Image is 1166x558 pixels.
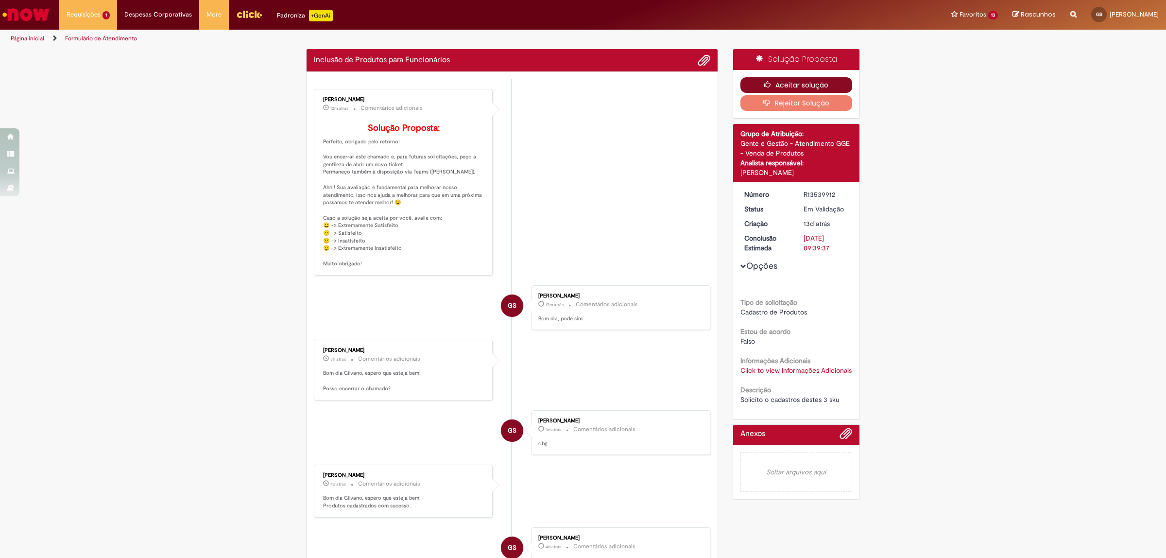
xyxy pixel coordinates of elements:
span: 3d atrás [546,427,561,433]
p: Bom dia, pode sim [538,315,700,323]
a: Click to view Informações Adicionais [740,366,852,375]
time: 16/09/2025 14:15:53 [804,219,830,228]
small: Comentários adicionais [573,425,635,434]
small: Comentários adicionais [573,542,635,551]
span: 17m atrás [546,302,564,308]
div: [PERSON_NAME] [538,418,700,424]
div: Gilvano Rodrigues Dos Santos [501,419,523,442]
ul: Trilhas de página [7,30,770,48]
span: Cadastro de Produtos [740,308,807,316]
time: 29/09/2025 11:06:23 [546,302,564,308]
a: Página inicial [11,35,44,42]
time: 26/09/2025 09:39:47 [330,481,346,487]
p: Bom dia Gilvano, espero que esteja bem! Produtos cadastrados com sucesso. [323,494,485,509]
b: Informações Adicionais [740,356,810,365]
h2: Anexos [740,430,765,438]
span: 3h atrás [330,356,346,362]
small: Comentários adicionais [576,300,638,309]
div: Analista responsável: [740,158,853,168]
span: Solicito o cadastros destes 3 sku [740,395,840,404]
span: Rascunhos [1021,10,1056,19]
h2: Inclusão de Produtos para Funcionários Histórico de tíquete [314,56,450,65]
span: Favoritos [960,10,986,19]
small: Comentários adicionais [358,355,420,363]
div: Em Validação [804,204,849,214]
time: 26/09/2025 12:54:00 [546,427,561,433]
div: [DATE] 09:39:37 [804,233,849,253]
button: Rejeitar Solução [740,95,853,111]
div: Grupo de Atribuição: [740,129,853,139]
button: Adicionar anexos [698,54,710,67]
time: 29/09/2025 08:47:39 [330,356,346,362]
b: Descrição [740,385,771,394]
span: Despesas Corporativas [124,10,192,19]
span: [PERSON_NAME] [1110,10,1159,18]
span: 12m atrás [330,105,348,111]
time: 29/09/2025 11:11:11 [330,105,348,111]
em: Soltar arquivos aqui [740,452,853,492]
dt: Número [737,190,797,199]
div: Solução Proposta [733,49,860,70]
span: 1 [103,11,110,19]
div: [PERSON_NAME] [538,535,700,541]
dt: Criação [737,219,797,228]
dt: Status [737,204,797,214]
button: Aceitar solução [740,77,853,93]
span: 4d atrás [546,544,561,550]
button: Adicionar anexos [840,427,852,445]
b: Solução Proposta: [368,122,440,134]
div: Padroniza [277,10,333,21]
div: 16/09/2025 14:15:53 [804,219,849,228]
a: Formulário de Atendimento [65,35,137,42]
span: 13d atrás [804,219,830,228]
span: More [206,10,222,19]
div: [PERSON_NAME] [740,168,853,177]
p: obg [538,440,700,448]
div: Gilvano Rodrigues Dos Santos [501,295,523,317]
div: [PERSON_NAME] [538,293,700,299]
div: [PERSON_NAME] [323,348,485,353]
div: Gente e Gestão - Atendimento GGE - Venda de Produtos [740,139,853,158]
p: +GenAi [309,10,333,21]
b: Estou de acordo [740,327,790,336]
span: GS [508,419,516,442]
span: Requisições [67,10,101,19]
p: Bom dia Gilvano, espero que esteja bem! Posso encerrar o chamado? [323,369,485,392]
time: 26/09/2025 07:37:50 [546,544,561,550]
a: Rascunhos [1012,10,1056,19]
p: Perfeito, obrigado pelo retorno! Vou encerrar este chamado e, para futuras solicitações, peço a g... [323,123,485,268]
span: Falso [740,337,755,346]
img: click_logo_yellow_360x200.png [236,7,262,21]
span: GS [1096,11,1102,17]
div: R13539912 [804,190,849,199]
small: Comentários adicionais [360,104,423,112]
div: [PERSON_NAME] [323,97,485,103]
b: Tipo de solicitação [740,298,797,307]
span: 13 [988,11,998,19]
small: Comentários adicionais [358,480,420,488]
div: [PERSON_NAME] [323,472,485,478]
span: 4d atrás [330,481,346,487]
span: GS [508,294,516,317]
img: ServiceNow [1,5,51,24]
dt: Conclusão Estimada [737,233,797,253]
